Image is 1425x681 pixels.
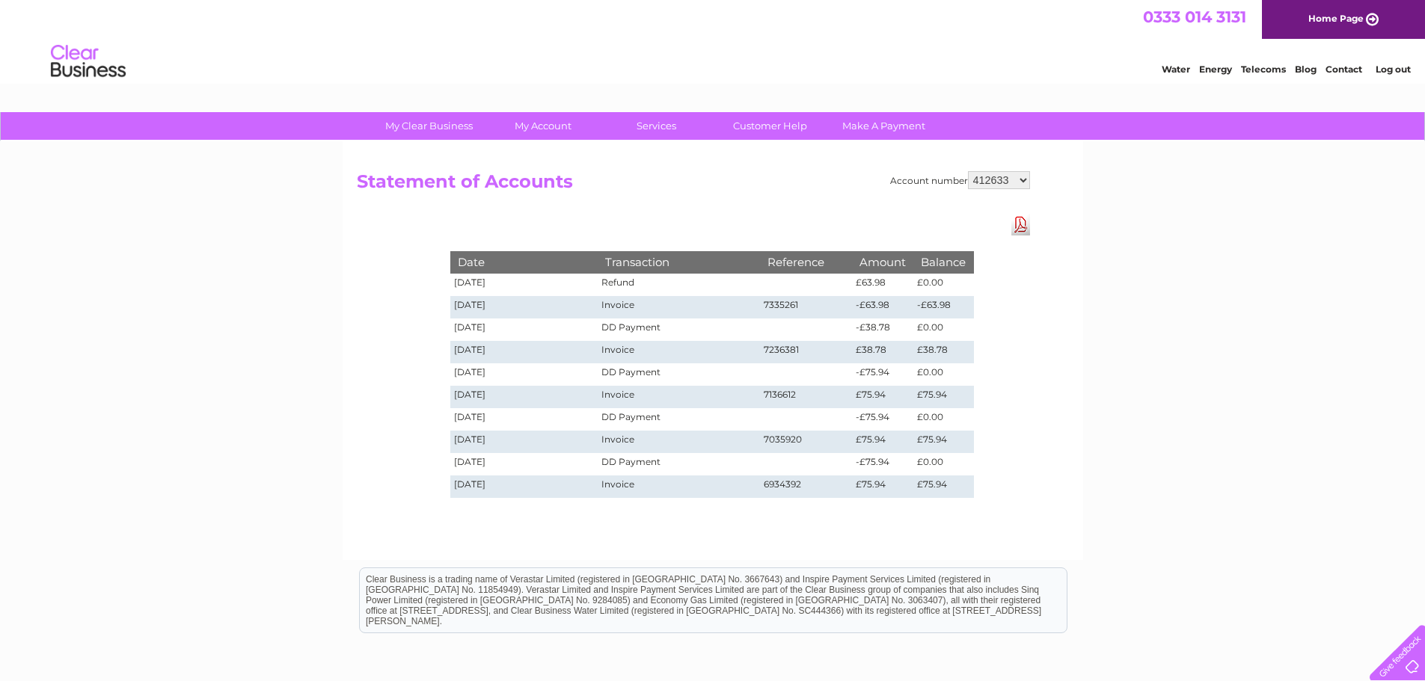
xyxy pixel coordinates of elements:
th: Date [450,251,598,273]
td: [DATE] [450,363,598,386]
th: Balance [913,251,973,273]
td: [DATE] [450,274,598,296]
td: Invoice [598,475,759,498]
td: 7236381 [760,341,853,363]
td: [DATE] [450,453,598,475]
div: Account number [890,171,1030,189]
td: -£38.78 [852,318,913,341]
td: -£63.98 [852,296,913,318]
td: [DATE] [450,475,598,498]
td: £75.94 [852,386,913,408]
a: Blog [1295,64,1317,75]
a: My Account [481,112,604,140]
td: [DATE] [450,341,598,363]
a: Energy [1199,64,1232,75]
td: £0.00 [913,318,973,341]
img: logo.png [50,39,126,84]
td: £0.00 [913,274,973,296]
td: £0.00 [913,408,973,431]
td: £38.78 [852,341,913,363]
a: Download Pdf [1011,214,1030,235]
a: Services [595,112,718,140]
a: Customer Help [708,112,832,140]
td: 6934392 [760,475,853,498]
th: Amount [852,251,913,273]
td: £75.94 [852,475,913,498]
td: 7136612 [760,386,853,408]
a: Water [1162,64,1190,75]
div: Clear Business is a trading name of Verastar Limited (registered in [GEOGRAPHIC_DATA] No. 3667643... [360,8,1067,73]
a: Telecoms [1241,64,1286,75]
td: [DATE] [450,318,598,341]
td: -£75.94 [852,453,913,475]
a: Log out [1376,64,1411,75]
h2: Statement of Accounts [357,171,1030,200]
td: £75.94 [913,386,973,408]
td: DD Payment [598,408,759,431]
a: Make A Payment [822,112,946,140]
td: £75.94 [852,431,913,453]
td: £63.98 [852,274,913,296]
td: Invoice [598,431,759,453]
td: £38.78 [913,341,973,363]
td: Refund [598,274,759,296]
a: Contact [1326,64,1362,75]
td: [DATE] [450,386,598,408]
td: £75.94 [913,475,973,498]
td: -£63.98 [913,296,973,318]
td: [DATE] [450,431,598,453]
td: Invoice [598,296,759,318]
td: DD Payment [598,363,759,386]
td: 7335261 [760,296,853,318]
td: Invoice [598,386,759,408]
th: Transaction [598,251,759,273]
td: DD Payment [598,318,759,341]
a: 0333 014 3131 [1143,7,1246,26]
th: Reference [760,251,853,273]
td: £0.00 [913,453,973,475]
td: £0.00 [913,363,973,386]
a: My Clear Business [367,112,491,140]
td: -£75.94 [852,408,913,431]
td: [DATE] [450,408,598,431]
td: DD Payment [598,453,759,475]
td: 7035920 [760,431,853,453]
td: Invoice [598,341,759,363]
td: -£75.94 [852,363,913,386]
td: £75.94 [913,431,973,453]
td: [DATE] [450,296,598,318]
